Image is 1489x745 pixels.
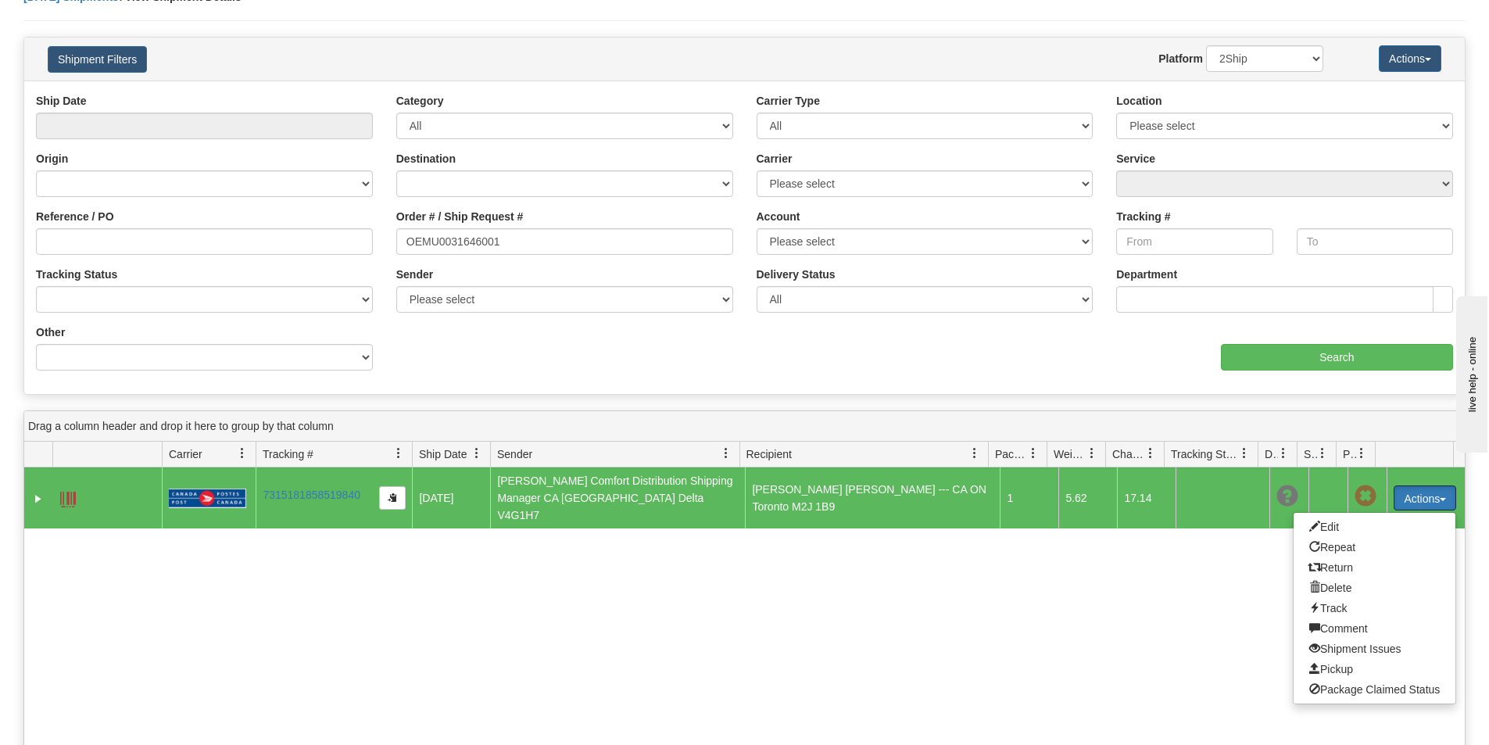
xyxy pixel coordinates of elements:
label: Order # / Ship Request # [396,209,524,224]
td: 5.62 [1058,467,1117,528]
span: Delivery Status [1265,446,1278,462]
input: From [1116,228,1272,255]
a: Track [1294,598,1455,618]
a: Package Claimed Status [1294,679,1455,700]
button: Shipment Filters [48,46,147,73]
label: Platform [1158,51,1203,66]
span: Pickup Status [1343,446,1356,462]
a: Weight filter column settings [1079,440,1105,467]
span: Sender [497,446,532,462]
label: Origin [36,151,68,167]
a: Ship Date filter column settings [464,440,490,467]
span: Pickup Not Assigned [1355,485,1376,507]
label: Category [396,93,444,109]
span: Carrier [169,446,202,462]
td: [PERSON_NAME] [PERSON_NAME] --- CA ON Toronto M2J 1B9 [745,467,1000,528]
a: Recipient filter column settings [961,440,988,467]
label: Carrier [757,151,793,167]
a: Label [60,485,76,510]
span: Recipient [746,446,792,462]
label: Carrier Type [757,93,820,109]
label: Tracking # [1116,209,1170,224]
a: Pickup Status filter column settings [1348,440,1375,467]
div: grid grouping header [24,411,1465,442]
iframe: chat widget [1453,292,1487,452]
a: Shipment Issues filter column settings [1309,440,1336,467]
label: Other [36,324,65,340]
a: 7315181858519840 [263,489,360,501]
label: Department [1116,267,1177,282]
a: Sender filter column settings [713,440,739,467]
label: Account [757,209,800,224]
button: Actions [1379,45,1441,72]
a: Comment [1294,618,1455,639]
a: Return [1294,557,1455,578]
label: Delivery Status [757,267,836,282]
td: 17.14 [1117,467,1176,528]
td: [DATE] [412,467,490,528]
span: Charge [1112,446,1145,462]
label: Service [1116,151,1155,167]
span: Weight [1054,446,1086,462]
span: Shipment Issues [1304,446,1317,462]
a: Edit [1294,517,1455,537]
a: Repeat [1294,537,1455,557]
span: Unknown [1276,485,1298,507]
label: Location [1116,93,1161,109]
span: Tracking # [263,446,313,462]
label: Sender [396,267,433,282]
td: [PERSON_NAME] Comfort Distribution Shipping Manager CA [GEOGRAPHIC_DATA] Delta V4G1H7 [490,467,745,528]
a: Expand [30,491,46,507]
a: Packages filter column settings [1020,440,1047,467]
a: Carrier filter column settings [229,440,256,467]
a: Pickup [1294,659,1455,679]
td: 1 [1000,467,1058,528]
span: Packages [995,446,1028,462]
a: Tracking # filter column settings [385,440,412,467]
div: live help - online [12,13,145,25]
span: Tracking Status [1171,446,1239,462]
a: Shipment Issues [1294,639,1455,659]
label: Ship Date [36,93,87,109]
label: Destination [396,151,456,167]
label: Tracking Status [36,267,117,282]
input: To [1297,228,1453,255]
a: Charge filter column settings [1137,440,1164,467]
a: Delivery Status filter column settings [1270,440,1297,467]
a: Tracking Status filter column settings [1231,440,1258,467]
input: Search [1221,344,1453,371]
button: Actions [1394,485,1456,510]
a: Delete shipment [1294,578,1455,598]
button: Copy to clipboard [379,486,406,510]
span: Ship Date [419,446,467,462]
img: 20 - Canada Post [169,489,245,508]
label: Reference / PO [36,209,114,224]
